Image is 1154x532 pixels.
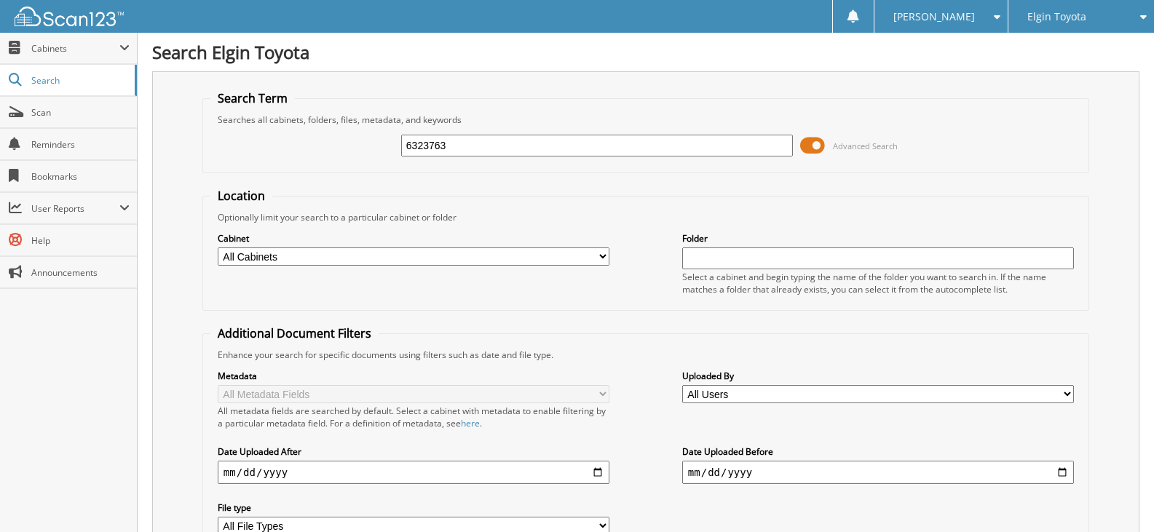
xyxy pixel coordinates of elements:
div: Enhance your search for specific documents using filters such as date and file type. [210,349,1081,361]
label: File type [218,501,609,514]
legend: Additional Document Filters [210,325,379,341]
span: Announcements [31,266,130,279]
iframe: Chat Widget [1081,462,1154,532]
label: Folder [682,232,1074,245]
label: Date Uploaded After [218,445,609,458]
div: Optionally limit your search to a particular cabinet or folder [210,211,1081,223]
span: Advanced Search [833,140,898,151]
span: Elgin Toyota [1027,12,1086,21]
img: scan123-logo-white.svg [15,7,124,26]
span: User Reports [31,202,119,215]
label: Cabinet [218,232,609,245]
label: Metadata [218,370,609,382]
div: All metadata fields are searched by default. Select a cabinet with metadata to enable filtering b... [218,405,609,429]
label: Date Uploaded Before [682,445,1074,458]
label: Uploaded By [682,370,1074,382]
span: Search [31,74,127,87]
input: end [682,461,1074,484]
span: Cabinets [31,42,119,55]
span: [PERSON_NAME] [893,12,975,21]
input: start [218,461,609,484]
span: Help [31,234,130,247]
span: Bookmarks [31,170,130,183]
div: Searches all cabinets, folders, files, metadata, and keywords [210,114,1081,126]
span: Reminders [31,138,130,151]
a: here [461,417,480,429]
span: Scan [31,106,130,119]
legend: Search Term [210,90,295,106]
h1: Search Elgin Toyota [152,40,1139,64]
legend: Location [210,188,272,204]
div: Select a cabinet and begin typing the name of the folder you want to search in. If the name match... [682,271,1074,295]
